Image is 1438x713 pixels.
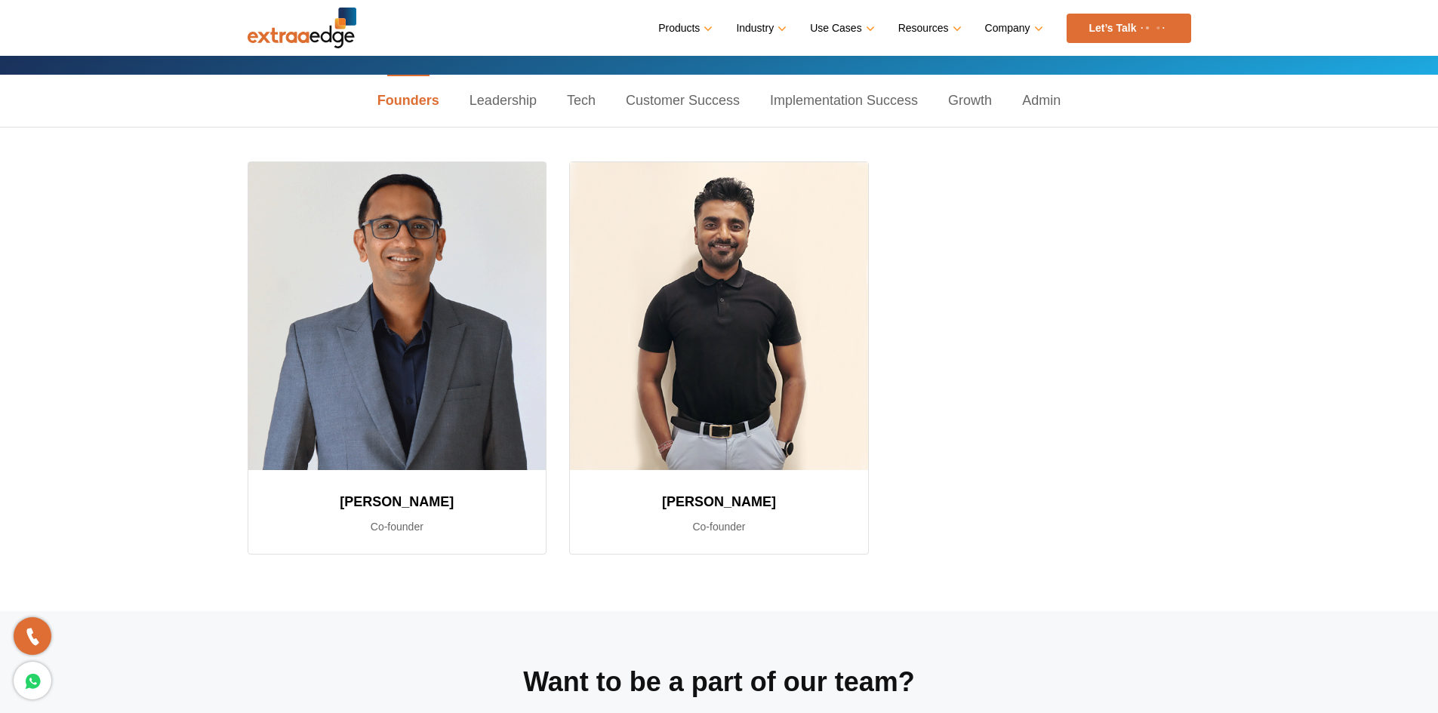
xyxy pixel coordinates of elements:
a: Customer Success [611,75,755,127]
a: Implementation Success [755,75,933,127]
a: Growth [933,75,1007,127]
a: Industry [736,17,784,39]
a: Let’s Talk [1067,14,1191,43]
a: Tech [552,75,611,127]
p: Co-founder [266,518,528,536]
a: Use Cases [810,17,871,39]
a: Leadership [454,75,552,127]
a: Resources [898,17,959,39]
h2: Want to be a part of our team? [493,664,946,700]
a: Admin [1007,75,1076,127]
h3: [PERSON_NAME] [266,488,528,515]
a: Company [985,17,1040,39]
a: Founders [362,75,454,127]
a: Products [658,17,710,39]
h3: [PERSON_NAME] [588,488,850,515]
p: Co-founder [588,518,850,536]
